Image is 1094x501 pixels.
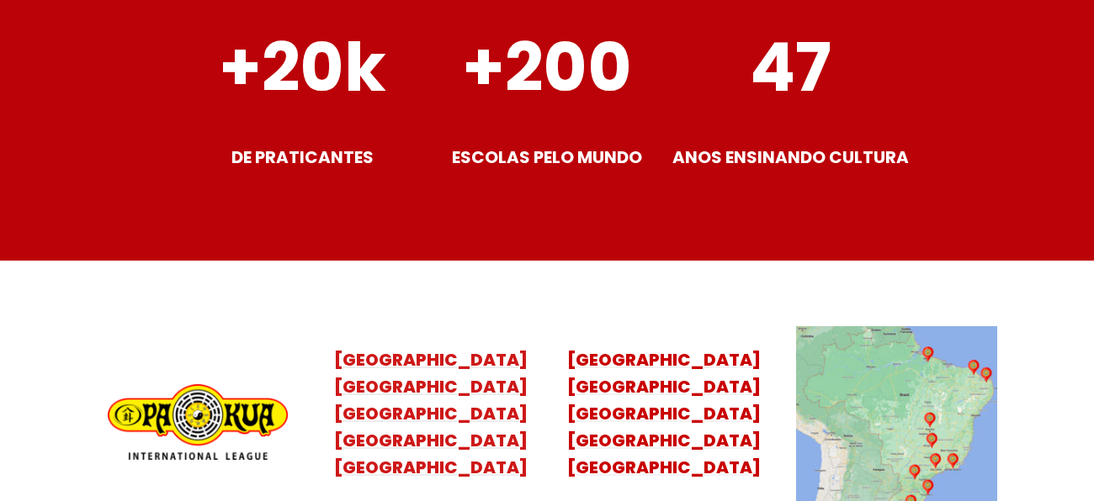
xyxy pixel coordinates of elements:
[334,375,528,479] mark: [GEOGRAPHIC_DATA] [GEOGRAPHIC_DATA] [GEOGRAPHIC_DATA] [GEOGRAPHIC_DATA]
[452,145,642,169] strong: ESCOLAS PELO MUNDO
[219,20,386,114] strong: +20k
[567,348,761,479] a: [GEOGRAPHIC_DATA][GEOGRAPHIC_DATA][GEOGRAPHIC_DATA][GEOGRAPHIC_DATA][GEOGRAPHIC_DATA]
[567,402,761,479] mark: [GEOGRAPHIC_DATA] [GEOGRAPHIC_DATA] [GEOGRAPHIC_DATA]
[334,348,528,479] a: [GEOGRAPHIC_DATA][GEOGRAPHIC_DATA][GEOGRAPHIC_DATA][GEOGRAPHIC_DATA][GEOGRAPHIC_DATA]
[334,348,528,372] mark: [GEOGRAPHIC_DATA]
[567,348,761,398] mark: [GEOGRAPHIC_DATA] [GEOGRAPHIC_DATA]
[462,20,632,114] strong: +200
[672,145,909,169] strong: ANOS ENSINANDO CULTURA
[750,20,831,114] strong: 47
[231,145,374,169] strong: DE PRATICANTES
